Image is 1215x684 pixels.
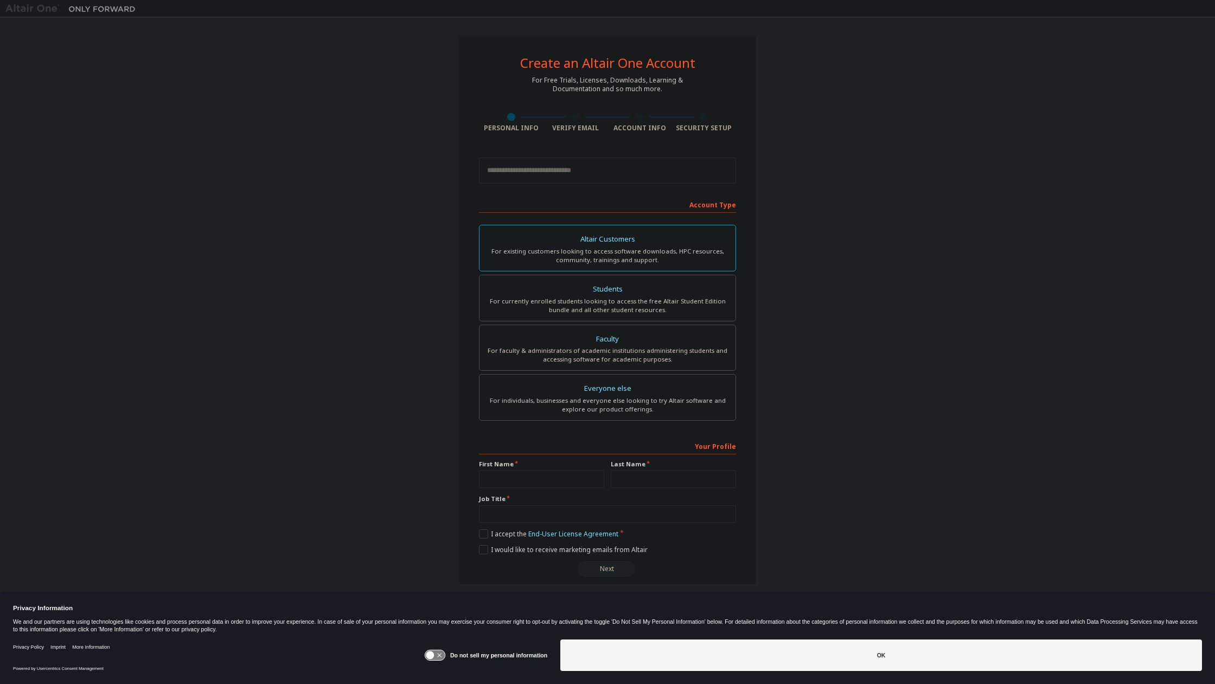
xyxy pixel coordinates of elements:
[479,561,736,577] div: Read and acccept EULA to continue
[520,56,695,69] div: Create an Altair One Account
[486,396,729,414] div: For individuals, businesses and everyone else looking to try Altair software and explore our prod...
[486,346,729,364] div: For faculty & administrators of academic institutions administering students and accessing softwa...
[479,437,736,454] div: Your Profile
[543,124,608,132] div: Verify Email
[486,381,729,396] div: Everyone else
[486,247,729,264] div: For existing customers looking to access software downloads, HPC resources, community, trainings ...
[532,76,683,93] div: For Free Trials, Licenses, Downloads, Learning & Documentation and so much more.
[528,529,618,539] a: End-User License Agreement
[5,3,141,14] img: Altair One
[479,124,543,132] div: Personal Info
[479,545,648,554] label: I would like to receive marketing emails from Altair
[486,282,729,297] div: Students
[479,460,604,468] label: First Name
[486,232,729,247] div: Altair Customers
[479,195,736,213] div: Account Type
[607,124,672,132] div: Account Info
[486,332,729,347] div: Faculty
[672,124,737,132] div: Security Setup
[486,297,729,314] div: For currently enrolled students looking to access the free Altair Student Edition bundle and all ...
[479,495,736,503] label: Job Title
[611,460,736,468] label: Last Name
[479,529,618,539] label: I accept the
